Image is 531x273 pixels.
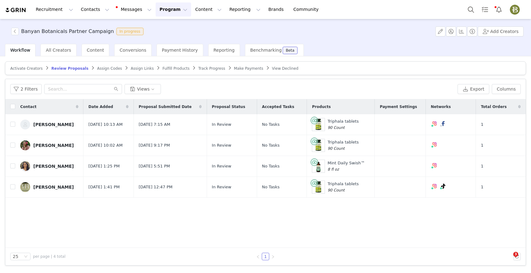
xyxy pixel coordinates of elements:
a: [PERSON_NAME] [20,182,78,192]
a: Community [290,2,325,16]
span: Networks [431,104,451,110]
span: Track Progress [198,66,225,71]
button: Program [156,2,191,16]
span: Payment History [162,48,198,53]
button: 2 Filters [10,84,42,94]
div: 25 [13,253,18,260]
a: Tasks [478,2,492,16]
button: Messages [113,2,155,16]
span: View Declined [272,66,298,71]
span: [DATE] 1:41 PM [88,184,120,190]
span: Reporting [214,48,235,53]
div: [PERSON_NAME] [33,164,74,169]
span: In Review [212,184,232,190]
i: icon: left [256,255,260,259]
span: Proposal Submitted Date [139,104,192,110]
div: [PERSON_NAME] [33,185,74,190]
span: 90 Count [327,146,345,151]
span: [DATE] 10:13 AM [88,121,123,128]
span: In progress [116,28,143,35]
div: No Tasks [262,163,302,169]
button: Content [191,2,225,16]
div: No Tasks [262,142,302,148]
span: [DATE] 9:17 PM [139,142,170,148]
span: All Creators [46,48,71,53]
span: Contact [20,104,36,110]
div: No Tasks [262,121,302,128]
span: 3 [513,252,518,257]
button: Reporting [226,2,264,16]
span: Content [87,48,104,53]
img: Product Image [312,160,325,172]
span: Workflow [10,48,30,53]
div: No Tasks [262,184,302,190]
i: icon: down [24,255,28,259]
img: 8ff80d47-0133-488f-9cb7-dd592f21d516--s.jpg [20,120,30,129]
span: Activate Creators [10,66,43,71]
button: Profile [506,5,526,15]
span: Assign Codes [97,66,122,71]
span: [object Object] [11,28,146,35]
span: In Review [212,121,232,128]
a: [PERSON_NAME] [20,140,78,150]
img: 7aadb806-ac21-4d88-af7a-f09970abf56f.jpg [20,182,30,192]
a: [PERSON_NAME] [20,161,78,171]
div: [PERSON_NAME] [33,143,74,148]
span: In Review [212,163,232,169]
span: Benchmarking [250,48,282,53]
span: Conversions [120,48,146,53]
button: Add Creators [478,26,524,36]
div: Triphala tablets [327,118,359,130]
span: Proposal Status [212,104,245,110]
span: In Review [212,142,232,148]
span: [DATE] 7:15 AM [139,121,171,128]
span: Products [312,104,331,110]
h3: Banyan Botanicals Partner Campaign [21,28,114,35]
span: Total Orders [481,104,507,110]
span: [DATE] 12:47 PM [139,184,173,190]
span: per page | 4 total [33,254,65,259]
div: Triphala tablets [327,139,359,151]
img: instagram.svg [432,184,437,189]
li: Next Page [269,253,277,260]
span: 90 Count [327,188,345,192]
img: Product Image [312,181,325,193]
span: [DATE] 5:51 PM [139,163,170,169]
i: icon: search [114,87,118,91]
div: [PERSON_NAME] [33,122,74,127]
i: icon: right [271,255,275,259]
li: Previous Page [254,253,262,260]
button: Search [464,2,478,16]
span: Payment Settings [380,104,417,110]
div: Beta [286,49,294,52]
span: Make Payments [234,66,263,71]
img: grin logo [5,7,27,13]
a: 1 [262,253,269,260]
img: instagram.svg [432,163,437,168]
img: 8f087e78-39bf-4c03-a770-2b75155f2b04.jpg [20,140,30,150]
button: Views [125,84,161,94]
img: 8e61e063-ddd1-4275-94f9-29b0e0b3f5b6.jpg [20,161,30,171]
div: Triphala tablets [327,181,359,193]
span: Date Added [88,104,113,110]
span: [DATE] 1:25 PM [88,163,120,169]
img: Product Image [312,139,325,152]
img: 4250c0fc-676a-4aa5-b993-636168ef9343.png [510,5,520,15]
a: Brands [265,2,289,16]
input: Search... [44,84,122,94]
iframe: Intercom live chat [500,252,515,267]
button: Recruitment [32,2,77,16]
img: instagram.svg [432,142,437,147]
span: Accepted Tasks [262,104,294,110]
img: instagram.svg [432,121,437,126]
img: Product Image [312,118,325,131]
span: Fulfill Products [162,66,190,71]
button: Columns [492,84,521,94]
span: 8 fl oz [327,167,339,172]
button: Contacts [77,2,113,16]
span: [DATE] 10:02 AM [88,142,123,148]
span: 90 Count [327,125,345,130]
span: Review Proposals [51,66,88,71]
